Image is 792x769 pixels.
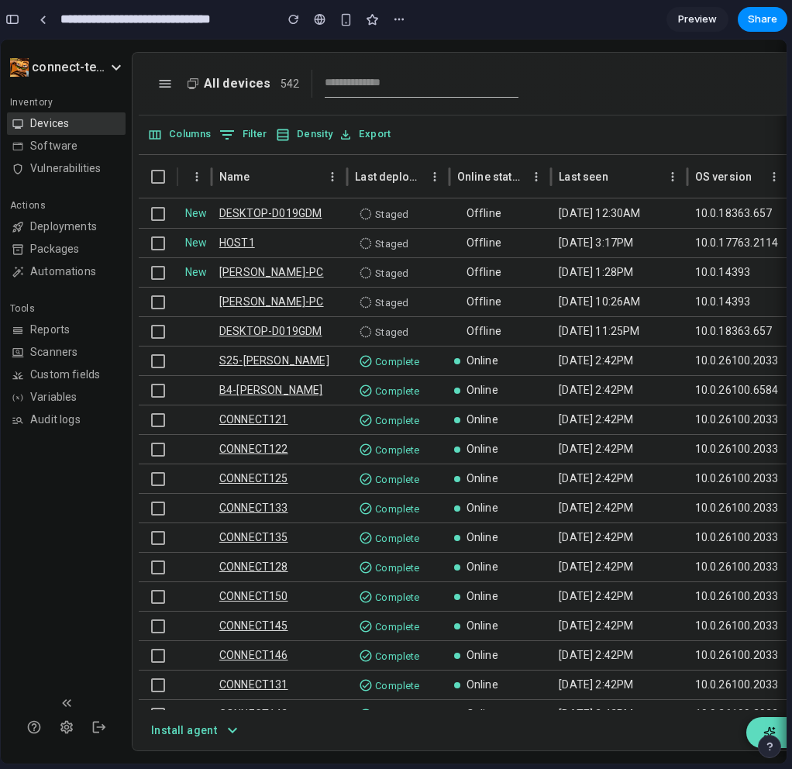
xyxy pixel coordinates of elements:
span: Staged [369,256,413,271]
p: Online [456,578,498,595]
p: Online [456,637,498,653]
p: Online [456,460,498,477]
p: Offline [456,195,501,212]
p: Online [456,490,498,506]
a: CONNECT146 [219,609,288,622]
div: 10.0.26100.6584 [687,336,789,365]
div: Name [219,131,250,143]
a: HOST1 [219,197,254,209]
div: Oct 07, 2:42PM [550,601,686,630]
span: Complete [369,462,424,478]
span: Complete [369,609,424,625]
span: Complete [369,403,424,419]
a: CONNECT121 [219,374,288,386]
div: 10.0.14393 [687,247,789,277]
span: Share [748,12,777,27]
a: DESKTOP-D019GDM [219,167,322,180]
div: Oct 06, 3:17PM [550,188,686,218]
div: OS version [694,131,752,143]
span: Deployments [29,179,119,195]
span: Complete [369,315,424,330]
div: Oct 07, 2:42PM [550,512,686,542]
span: New [184,225,207,241]
span: Vulnerabilities [29,121,119,137]
div: 10.0.26100.2033 [687,424,789,453]
a: CONNECT122 [219,403,288,416]
div: 10.0.26100.2033 [687,512,789,542]
div: Oct 07, 2:42PM [550,365,686,395]
button: Export [336,83,394,107]
p: Online [456,608,498,624]
button: Columns [143,83,215,107]
div: 10.0.26100.2033 [687,571,789,601]
a: [PERSON_NAME]-PC [219,256,323,268]
p: Online [456,519,498,536]
span: Staged [369,197,413,212]
span: Complete [369,374,424,389]
span: Devices [29,76,119,92]
a: B4-[PERSON_NAME] [219,344,322,357]
div: 10.0.26100.2033 [687,483,789,512]
p: Online [456,667,498,683]
a: CONNECT135 [219,491,288,504]
p: Offline [456,225,501,241]
div: Oct 07, 2:42PM [550,571,686,601]
button: Filter [215,83,270,108]
div: Online status [456,131,524,143]
h2: connect-test-lab [28,19,106,37]
a: CONNECT133 [219,462,288,474]
span: New [184,166,207,182]
div: Oct 07, 2:42PM [550,424,686,453]
h1: All devices [203,35,270,53]
div: 10.0.26100.2033 [687,453,789,483]
span: Packages [29,202,119,218]
div: Oct 07, 2:42PM [550,630,686,660]
span: Automations [29,224,119,240]
span: Complete [369,580,424,595]
a: CONNECT131 [219,639,288,651]
div: Oct 07, 2:42PM [550,336,686,365]
div: Last deployment [354,131,422,143]
button: Share [738,7,787,32]
a: CONNECT128 [219,521,288,533]
p: Offline [456,166,501,182]
span: Inventory [6,56,125,70]
button: AI Assistant [746,678,786,709]
p: Online [456,343,498,359]
div: 10.0.18363.657 [687,277,789,306]
a: CONNECT142 [219,668,288,681]
div: 10.0.26100.2033 [687,306,789,336]
div: 10.0.18363.657 [687,159,789,188]
button: connect-test-lab [28,12,125,43]
span: Preview [678,12,717,27]
button: Density [270,83,336,107]
div: Oct 06, 1:28PM [550,218,686,247]
p: Offline [456,254,501,271]
p: Online [456,313,498,329]
div: Oct 07, 2:42PM [550,453,686,483]
span: Complete [369,433,424,448]
div: Oct 07, 2:42PM [550,660,686,689]
div: Oct 07, 2:42PM [550,542,686,571]
p: Online [456,549,498,565]
p: Online [456,372,498,388]
span: Variables [29,350,119,366]
span: Custom fields [29,327,119,343]
div: 10.0.26100.2033 [687,542,789,571]
span: Staged [369,226,413,242]
span: Complete [369,639,424,654]
div: Oct 07, 2:42PM [550,483,686,512]
div: 10.0.26100.2033 [687,630,789,660]
span: Audit logs [29,372,119,388]
span: Actions [6,159,125,173]
span: Tools [6,262,125,276]
p: Online [456,402,498,418]
span: Complete [369,521,424,536]
div: 10.0.26100.2033 [687,601,789,630]
a: CONNECT125 [219,433,288,445]
a: [PERSON_NAME]-PC [219,226,323,239]
span: Staged [369,285,413,301]
div: 10.0.17763.2114 [687,188,789,218]
p: Offline [456,284,501,300]
span: Scanners [29,305,119,321]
